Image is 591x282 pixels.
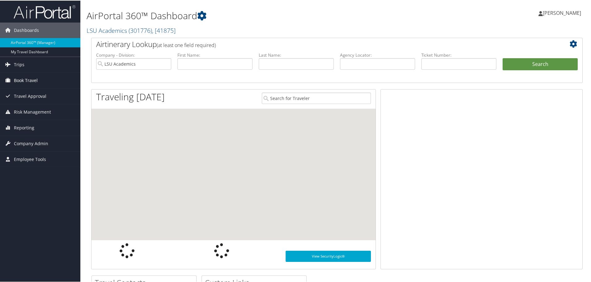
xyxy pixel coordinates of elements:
span: , [ 41875 ] [152,26,176,34]
input: Search for Traveler [262,92,371,103]
span: Company Admin [14,135,48,151]
h2: Airtinerary Lookup [96,38,537,49]
span: (at least one field required) [157,41,216,48]
span: Risk Management [14,104,51,119]
label: Company - Division: [96,51,171,58]
span: ( 301776 ) [129,26,152,34]
h1: AirPortal 360™ Dashboard [87,9,420,22]
h1: Traveling [DATE] [96,90,165,103]
img: airportal-logo.png [14,4,75,19]
label: Agency Locator: [340,51,415,58]
label: Ticket Number: [421,51,496,58]
span: Employee Tools [14,151,46,167]
label: Last Name: [259,51,334,58]
span: Travel Approval [14,88,46,103]
a: [PERSON_NAME] [538,3,587,22]
label: First Name: [177,51,253,58]
a: LSU Academics [87,26,176,34]
a: View SecurityLogic® [286,250,371,261]
span: Reporting [14,119,34,135]
span: Dashboards [14,22,39,37]
span: Trips [14,56,24,72]
span: [PERSON_NAME] [543,9,581,16]
button: Search [503,58,578,70]
span: Book Travel [14,72,38,88]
